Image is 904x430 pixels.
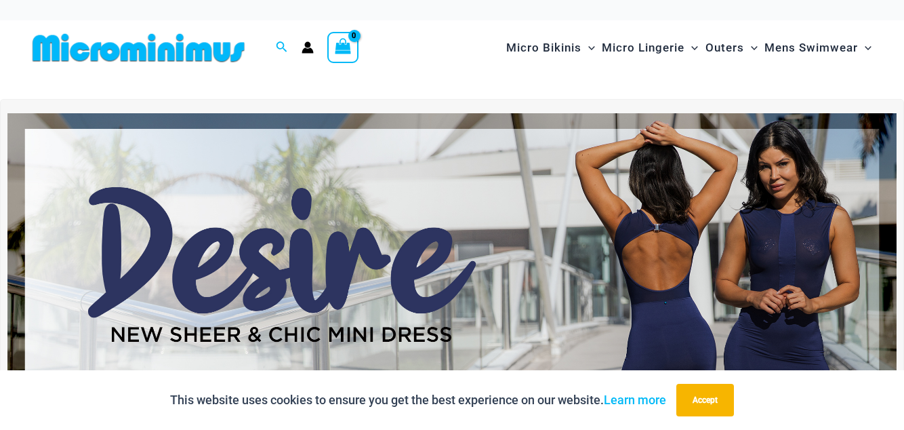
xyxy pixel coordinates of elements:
[676,384,734,416] button: Accept
[501,25,877,71] nav: Site Navigation
[276,39,288,56] a: Search icon link
[581,31,595,65] span: Menu Toggle
[27,33,250,63] img: MM SHOP LOGO FLAT
[170,390,666,410] p: This website uses cookies to ensure you get the best experience on our website.
[503,27,598,69] a: Micro BikinisMenu ToggleMenu Toggle
[744,31,758,65] span: Menu Toggle
[506,31,581,65] span: Micro Bikinis
[705,31,744,65] span: Outers
[761,27,875,69] a: Mens SwimwearMenu ToggleMenu Toggle
[7,113,897,416] img: Desire me Navy Dress
[702,27,761,69] a: OutersMenu ToggleMenu Toggle
[604,393,666,407] a: Learn more
[602,31,684,65] span: Micro Lingerie
[302,41,314,54] a: Account icon link
[764,31,858,65] span: Mens Swimwear
[858,31,871,65] span: Menu Toggle
[684,31,698,65] span: Menu Toggle
[598,27,701,69] a: Micro LingerieMenu ToggleMenu Toggle
[327,32,358,63] a: View Shopping Cart, empty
